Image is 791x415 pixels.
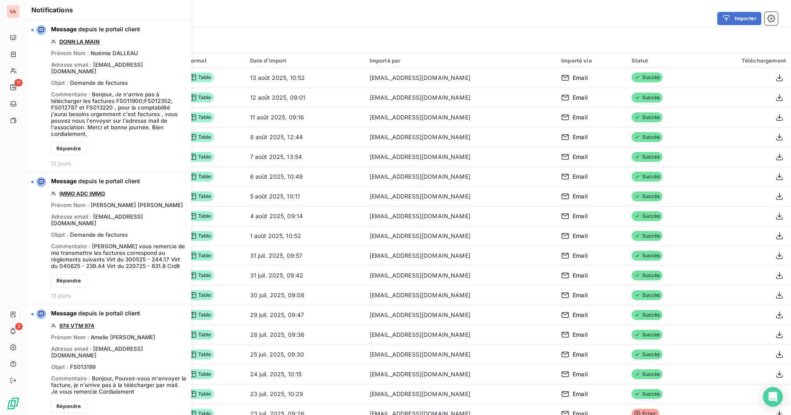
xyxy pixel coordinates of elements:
span: Demande de factures [70,79,128,86]
span: Email [573,74,588,82]
div: Objet : [51,79,128,86]
span: [EMAIL_ADDRESS][DOMAIN_NAME] [51,213,143,226]
span: Table [187,191,214,201]
td: 25 juil. 2025, 09:30 [245,345,365,364]
span: Succès [632,93,662,103]
span: Message [51,310,77,317]
span: Succès [632,132,662,142]
span: Succès [632,350,662,359]
td: [EMAIL_ADDRESS][DOMAIN_NAME] [365,364,556,384]
span: Table [187,112,214,122]
td: 7 août 2025, 13:54 [245,147,365,167]
div: Objet : [51,231,128,238]
img: Logo LeanPay [7,397,20,410]
span: Email [573,113,588,121]
span: Email [573,212,588,220]
div: Prénom Nom : [51,334,155,340]
td: 5 août 2025, 10:11 [245,187,365,206]
span: Noémie DALLEAU [91,50,138,56]
td: 31 juil. 2025, 09:57 [245,246,365,266]
span: Succès [632,270,662,280]
td: [EMAIL_ADDRESS][DOMAIN_NAME] [365,266,556,285]
span: Table [187,251,214,261]
td: [EMAIL_ADDRESS][DOMAIN_NAME] [365,167,556,187]
span: Email [573,153,588,161]
span: Email [573,232,588,240]
span: Table [187,172,214,182]
span: Table [187,93,214,103]
span: Table [187,310,214,320]
span: Table [187,211,214,221]
a: DONN LA MAIN [59,38,100,45]
td: 11 août 2025, 09:16 [245,107,365,127]
span: [PERSON_NAME] vous remercie de me transmettre les factures correspond au règlements suivants Virt... [51,243,185,269]
td: [EMAIL_ADDRESS][DOMAIN_NAME] [365,206,556,226]
span: Email [573,331,588,339]
button: Répondre [51,274,87,287]
span: Email [573,350,588,359]
button: Répondre [51,400,87,413]
span: depuis le portail client [51,309,140,317]
span: [PERSON_NAME] [PERSON_NAME] [91,202,183,208]
td: 24 juil. 2025, 10:15 [245,364,365,384]
span: FS013199 [70,364,96,370]
span: 3 [15,323,23,330]
td: [EMAIL_ADDRESS][DOMAIN_NAME] [365,305,556,325]
div: Importé via [561,57,622,64]
div: Téléchargement [702,57,786,64]
span: depuis le portail client [51,25,140,33]
span: Amelie [PERSON_NAME] [91,334,155,340]
span: Succès [632,172,662,182]
button: Répondre [51,142,87,155]
div: Statut [632,57,692,64]
td: [EMAIL_ADDRESS][DOMAIN_NAME] [365,88,556,107]
a: 974 VTM 974 [59,322,94,329]
a: IMMO ADC IMMO [59,190,105,197]
span: Email [573,271,588,280]
td: 8 août 2025, 12:44 [245,127,365,147]
div: Commentaire : [51,91,186,137]
span: 12 jours [51,160,71,167]
span: Email [573,311,588,319]
span: [EMAIL_ADDRESS][DOMAIN_NAME] [51,345,143,359]
span: [EMAIL_ADDRESS][DOMAIN_NAME] [51,61,143,75]
div: Importé par [370,57,551,64]
td: 4 août 2025, 09:14 [245,206,365,226]
td: 23 juil. 2025, 10:29 [245,384,365,404]
td: [EMAIL_ADDRESS][DOMAIN_NAME] [365,68,556,88]
span: 13 jours [51,292,71,299]
button: Message depuis le portail clientDONN LA MAINPrénom Nom : Noémie DALLEAUAdresse email : [EMAIL_ADD... [26,20,191,172]
span: Message [51,177,77,184]
div: Format [187,57,240,64]
span: Succès [632,330,662,340]
td: [EMAIL_ADDRESS][DOMAIN_NAME] [365,285,556,305]
span: Succès [632,251,662,261]
span: Email [573,252,588,260]
td: 13 août 2025, 10:52 [245,68,365,88]
span: Bonjour, Pouvez-vous m'envoyer la facture, je n'arrive pas à la télécharger par mail. Je vous rem... [51,375,186,395]
td: 29 juil. 2025, 09:47 [245,305,365,325]
span: Email [573,291,588,299]
span: Table [187,290,214,300]
span: Succès [632,112,662,122]
span: Succès [632,389,662,399]
span: Succès [632,152,662,162]
td: 30 juil. 2025, 09:08 [245,285,365,305]
span: Table [187,330,214,340]
span: Email [573,390,588,398]
span: Message [51,26,77,33]
span: Succès [632,191,662,201]
div: Commentaire : [51,243,186,269]
span: Succès [632,231,662,241]
span: 11 [14,79,23,86]
div: Open Intercom Messenger [763,387,783,407]
td: [EMAIL_ADDRESS][DOMAIN_NAME] [365,187,556,206]
td: [EMAIL_ADDRESS][DOMAIN_NAME] [365,325,556,345]
span: Email [573,192,588,201]
span: Succès [632,369,662,379]
div: Commentaire : [51,375,186,395]
div: Objet : [51,364,96,370]
td: 31 juil. 2025, 09:42 [245,266,365,285]
div: Date d’import [250,57,360,64]
td: 12 août 2025, 09:01 [245,88,365,107]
